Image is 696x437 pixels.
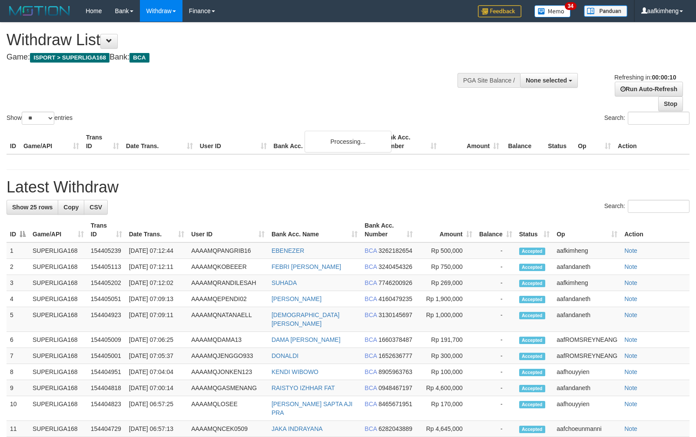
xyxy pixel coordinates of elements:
[416,242,475,259] td: Rp 500,000
[478,5,521,17] img: Feedback.jpg
[519,385,545,392] span: Accepted
[624,336,637,343] a: Note
[604,200,689,213] label: Search:
[188,275,268,291] td: AAAAMQRANDILESAH
[365,368,377,375] span: BCA
[361,218,416,242] th: Bank Acc. Number: activate to sort column ascending
[272,368,318,375] a: KENDI WIBOWO
[378,401,412,407] span: Copy 8465671951 to clipboard
[476,380,516,396] td: -
[7,129,20,154] th: ID
[188,364,268,380] td: AAAAMQJONKEN123
[378,279,412,286] span: Copy 7746200926 to clipboard
[624,247,637,254] a: Note
[87,275,126,291] td: 154405202
[553,259,621,275] td: aafandaneth
[624,352,637,359] a: Note
[416,348,475,364] td: Rp 300,000
[29,242,87,259] td: SUPERLIGA168
[272,336,341,343] a: DAMA [PERSON_NAME]
[7,291,29,307] td: 4
[29,380,87,396] td: SUPERLIGA168
[272,425,323,432] a: JAKA INDRAYANA
[378,336,412,343] span: Copy 1660378487 to clipboard
[457,73,520,88] div: PGA Site Balance /
[29,259,87,275] td: SUPERLIGA168
[7,4,73,17] img: MOTION_logo.png
[126,364,188,380] td: [DATE] 07:04:04
[7,112,73,125] label: Show entries
[272,279,297,286] a: SUHADA
[63,204,79,211] span: Copy
[365,279,377,286] span: BCA
[188,291,268,307] td: AAAAMQEPENDI02
[476,291,516,307] td: -
[553,291,621,307] td: aafandaneth
[126,396,188,421] td: [DATE] 06:57:25
[188,348,268,364] td: AAAAMQJENGGO933
[416,332,475,348] td: Rp 191,700
[615,82,683,96] a: Run Auto-Refresh
[87,380,126,396] td: 154404818
[416,218,475,242] th: Amount: activate to sort column ascending
[378,311,412,318] span: Copy 3130145697 to clipboard
[188,380,268,396] td: AAAAMQGASMENANG
[624,279,637,286] a: Note
[365,311,377,318] span: BCA
[378,295,412,302] span: Copy 4160479235 to clipboard
[272,401,352,416] a: [PERSON_NAME] SAPTA AJI PRA
[129,53,149,63] span: BCA
[126,380,188,396] td: [DATE] 07:00:14
[126,242,188,259] td: [DATE] 07:12:44
[272,263,341,270] a: FEBRI [PERSON_NAME]
[476,396,516,421] td: -
[188,218,268,242] th: User ID: activate to sort column ascending
[126,291,188,307] td: [DATE] 07:09:13
[268,218,361,242] th: Bank Acc. Name: activate to sort column ascending
[378,368,412,375] span: Copy 8905963763 to clipboard
[188,307,268,332] td: AAAAMQNATANAELL
[188,421,268,437] td: AAAAMQNCEK0509
[87,291,126,307] td: 154405051
[574,129,614,154] th: Op
[89,204,102,211] span: CSV
[188,259,268,275] td: AAAAMQKOBEEER
[87,332,126,348] td: 154405009
[416,421,475,437] td: Rp 4,645,000
[621,218,689,242] th: Action
[7,179,689,196] h1: Latest Withdraw
[519,248,545,255] span: Accepted
[272,384,335,391] a: RAISTYO IZHHAR FAT
[624,384,637,391] a: Note
[378,384,412,391] span: Copy 0948467197 to clipboard
[476,259,516,275] td: -
[624,401,637,407] a: Note
[7,307,29,332] td: 5
[416,291,475,307] td: Rp 1,900,000
[519,296,545,303] span: Accepted
[652,74,676,81] strong: 00:00:10
[544,129,574,154] th: Status
[87,364,126,380] td: 154404951
[365,247,377,254] span: BCA
[553,307,621,332] td: aafandaneth
[126,275,188,291] td: [DATE] 07:12:02
[476,307,516,332] td: -
[29,291,87,307] td: SUPERLIGA168
[526,77,567,84] span: None selected
[416,396,475,421] td: Rp 170,000
[553,364,621,380] td: aafhouyyien
[7,396,29,421] td: 10
[126,259,188,275] td: [DATE] 07:12:11
[476,242,516,259] td: -
[7,348,29,364] td: 7
[365,384,377,391] span: BCA
[7,421,29,437] td: 11
[7,275,29,291] td: 3
[83,129,123,154] th: Trans ID
[624,425,637,432] a: Note
[378,425,412,432] span: Copy 6282043889 to clipboard
[188,332,268,348] td: AAAAMQDAMA13
[29,396,87,421] td: SUPERLIGA168
[87,307,126,332] td: 154404923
